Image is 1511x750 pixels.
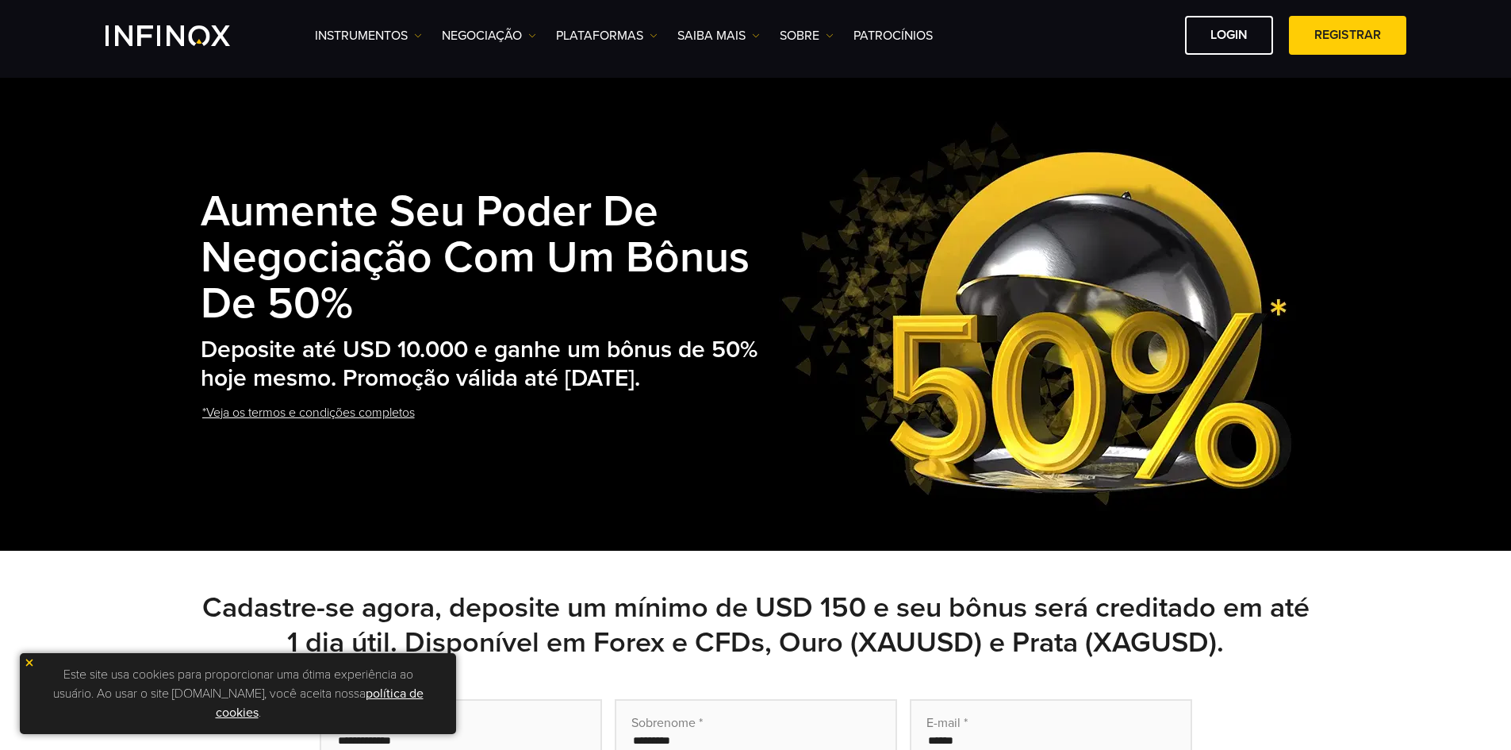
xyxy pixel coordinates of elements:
[201,336,765,394] h2: Deposite até USD 10.000 e ganhe um bônus de 50% hoje mesmo. Promoção válida até [DATE].
[28,661,448,726] p: Este site usa cookies para proporcionar uma ótima experiência ao usuário. Ao usar o site [DOMAIN_...
[201,394,416,433] a: *Veja os termos e condições completos
[442,26,536,45] a: NEGOCIAÇÃO
[556,26,658,45] a: PLATAFORMAS
[315,26,422,45] a: Instrumentos
[780,26,834,45] a: SOBRE
[201,186,750,330] strong: Aumente seu poder de negociação com um bônus de 50%
[853,26,933,45] a: Patrocínios
[1185,16,1273,55] a: Login
[201,590,1311,660] h2: Cadastre-se agora, deposite um mínimo de USD 150 e seu bônus será creditado em até 1 dia útil. Di...
[1289,16,1406,55] a: Registrar
[105,25,267,46] a: INFINOX Logo
[677,26,760,45] a: Saiba mais
[24,657,35,668] img: yellow close icon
